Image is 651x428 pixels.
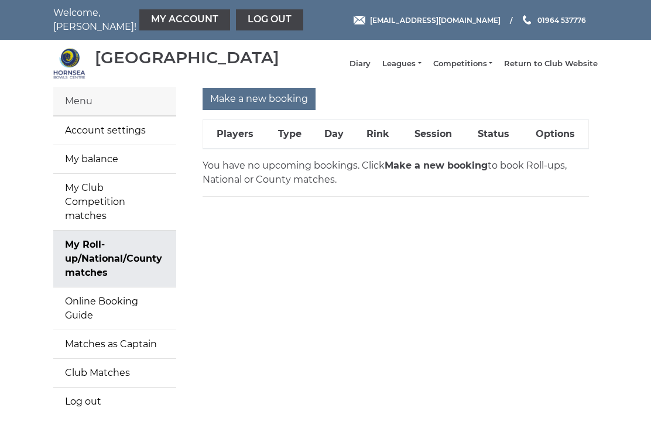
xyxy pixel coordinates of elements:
a: Log out [53,388,176,416]
th: Rink [355,120,400,149]
span: [EMAIL_ADDRESS][DOMAIN_NAME] [370,15,501,24]
p: You have no upcoming bookings. Click to book Roll-ups, National or County matches. [203,159,589,187]
nav: Welcome, [PERSON_NAME]! [53,6,270,34]
a: Leagues [382,59,421,69]
span: 01964 537776 [537,15,586,24]
a: Phone us 01964 537776 [521,15,586,26]
a: My Account [139,9,230,30]
input: Make a new booking [203,88,316,110]
th: Type [267,120,314,149]
a: Email [EMAIL_ADDRESS][DOMAIN_NAME] [354,15,501,26]
div: Menu [53,87,176,116]
a: Competitions [433,59,492,69]
th: Session [401,120,465,149]
a: Diary [350,59,371,69]
a: My Club Competition matches [53,174,176,230]
a: My balance [53,145,176,173]
th: Options [522,120,588,149]
a: My Roll-up/National/County matches [53,231,176,287]
strong: Make a new booking [385,160,488,171]
th: Players [203,120,267,149]
a: Log out [236,9,303,30]
a: Online Booking Guide [53,287,176,330]
a: Matches as Captain [53,330,176,358]
a: Return to Club Website [504,59,598,69]
th: Status [465,120,522,149]
img: Hornsea Bowls Centre [53,47,85,80]
div: [GEOGRAPHIC_DATA] [95,49,279,67]
th: Day [313,120,355,149]
a: Account settings [53,117,176,145]
img: Phone us [523,15,531,25]
img: Email [354,16,365,25]
a: Club Matches [53,359,176,387]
